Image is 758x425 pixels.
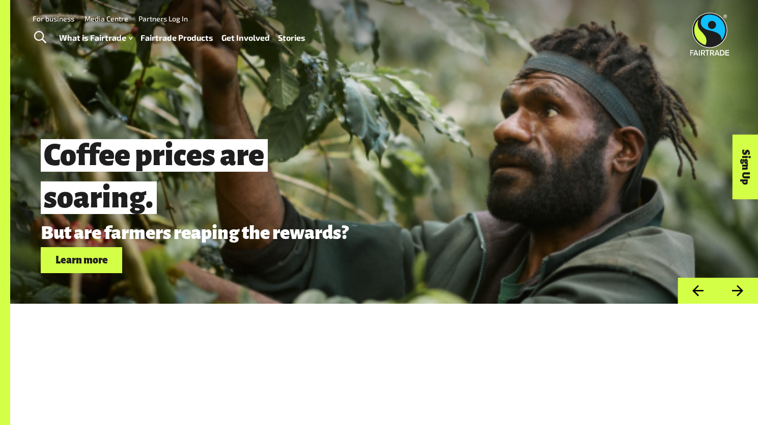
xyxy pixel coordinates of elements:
[221,31,270,45] a: Get Involved
[678,278,718,304] button: Previous
[718,278,758,304] button: Next
[33,14,74,23] a: For business
[59,31,132,45] a: What is Fairtrade
[85,14,128,23] a: Media Centre
[278,31,305,45] a: Stories
[138,14,188,23] a: Partners Log In
[41,139,268,214] span: Coffee prices are soaring.
[41,247,122,273] a: Learn more
[27,25,52,50] a: Toggle Search
[141,31,213,45] a: Fairtrade Products
[41,223,611,243] p: But are farmers reaping the rewards?
[690,13,729,56] img: Fairtrade Australia New Zealand logo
